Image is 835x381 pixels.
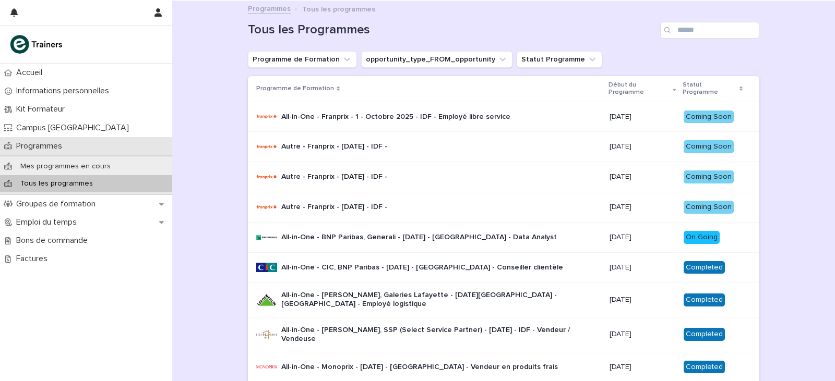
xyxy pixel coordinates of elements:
[610,263,675,272] p: [DATE]
[248,2,291,14] a: Programmes
[248,51,357,68] button: Programme de Formation
[610,173,675,181] p: [DATE]
[12,68,51,78] p: Accueil
[281,142,387,151] p: Autre - Franprix - [DATE] - IDF -
[302,3,375,14] p: Tous les programmes
[248,252,759,282] tr: All-in-One - CIC, BNP Paribas - [DATE] - [GEOGRAPHIC_DATA] - Conseiller clientèle[DATE]Completed
[248,282,759,317] tr: All-in-One - [PERSON_NAME], Galeries Lafayette - [DATE][GEOGRAPHIC_DATA] - [GEOGRAPHIC_DATA] - Em...
[684,261,725,274] div: Completed
[248,222,759,252] tr: All-in-One - BNP Paribas, Generali - [DATE] - [GEOGRAPHIC_DATA] - Data Analyst[DATE]On Going
[281,203,387,212] p: Autre - Franprix - [DATE] - IDF -
[12,86,117,96] p: Informations personnelles
[12,254,56,264] p: Factures
[610,113,675,121] p: [DATE]
[256,83,334,94] p: Programme de Formation
[660,22,759,39] input: Search
[684,231,720,244] div: On Going
[610,330,675,339] p: [DATE]
[610,296,675,304] p: [DATE]
[684,328,725,341] div: Completed
[281,173,387,181] p: Autre - Franprix - [DATE] - IDF -
[281,113,510,121] p: All-in-One - Franprix - 1 - Octobre 2025 - IDF - Employé libre service
[12,141,70,151] p: Programmes
[684,110,734,124] div: Coming Soon
[248,22,656,38] h1: Tous les Programmes
[683,79,737,99] p: Statut Programme
[12,236,96,245] p: Bons de commande
[610,203,675,212] p: [DATE]
[281,233,557,242] p: All-in-One - BNP Paribas, Generali - [DATE] - [GEOGRAPHIC_DATA] - Data Analyst
[610,142,675,151] p: [DATE]
[12,123,137,133] p: Campus [GEOGRAPHIC_DATA]
[684,140,734,153] div: Coming Soon
[281,363,558,372] p: All-in-One - Monoprix - [DATE] - [GEOGRAPHIC_DATA] - Vendeur en produits frais
[517,51,602,68] button: Statut Programme
[12,217,85,227] p: Emploi du temps
[281,291,601,309] p: All-in-One - [PERSON_NAME], Galeries Lafayette - [DATE][GEOGRAPHIC_DATA] - [GEOGRAPHIC_DATA] - Em...
[248,192,759,222] tr: Autre - Franprix - [DATE] - IDF -[DATE]Coming Soon
[248,317,759,352] tr: All-in-One - [PERSON_NAME], SSP (Select Service Partner) - [DATE] - IDF - Vendeur / Vendeuse[DATE...
[610,233,675,242] p: [DATE]
[684,293,725,306] div: Completed
[684,170,734,183] div: Coming Soon
[684,361,725,374] div: Completed
[12,179,101,188] p: Tous les programmes
[281,263,563,272] p: All-in-One - CIC, BNP Paribas - [DATE] - [GEOGRAPHIC_DATA] - Conseiller clientèle
[609,79,670,99] p: Début du Programme
[12,104,73,114] p: Kit Formateur
[8,34,66,55] img: K0CqGN7SDeD6s4JG8KQk
[248,162,759,192] tr: Autre - Franprix - [DATE] - IDF -[DATE]Coming Soon
[281,326,601,343] p: All-in-One - [PERSON_NAME], SSP (Select Service Partner) - [DATE] - IDF - Vendeur / Vendeuse
[12,162,119,171] p: Mes programmes en cours
[684,201,734,214] div: Coming Soon
[248,102,759,132] tr: All-in-One - Franprix - 1 - Octobre 2025 - IDF - Employé libre service[DATE]Coming Soon
[610,363,675,372] p: [DATE]
[361,51,512,68] button: opportunity_type_FROM_opportunity
[12,199,104,209] p: Groupes de formation
[248,132,759,162] tr: Autre - Franprix - [DATE] - IDF -[DATE]Coming Soon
